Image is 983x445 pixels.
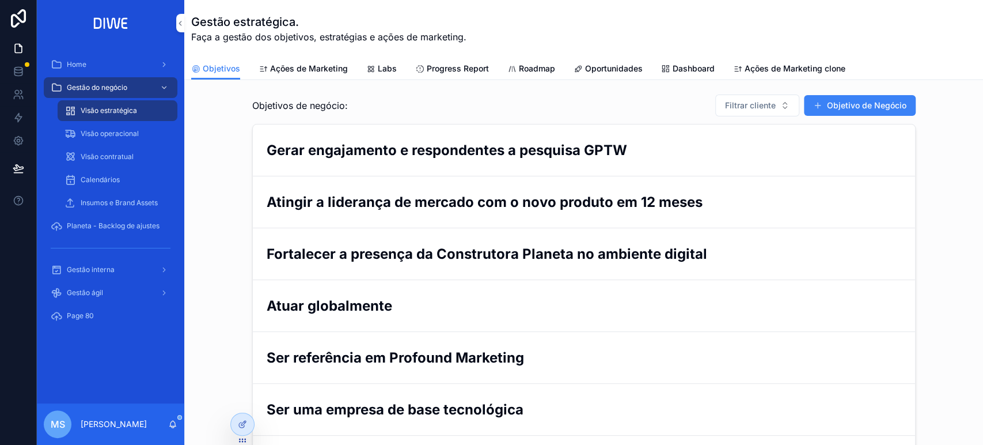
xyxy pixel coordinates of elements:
[81,129,139,138] span: Visão operacional
[58,146,177,167] a: Visão contratual
[366,58,397,81] a: Labs
[804,95,916,116] button: Objetivo de Negócio
[44,216,177,236] a: Planeta - Backlog de ajustes
[267,400,901,419] h2: Ser uma empresa de base tecnológica
[44,54,177,75] a: Home
[203,63,240,74] span: Objetivos
[715,95,799,116] button: Select Button
[427,63,489,74] span: Progress Report
[81,175,120,184] span: Calendários
[725,100,776,111] span: Filtrar cliente
[37,46,184,341] div: scrollable content
[67,288,103,297] span: Gestão ágil
[378,63,397,74] span: Labs
[67,221,160,231] span: Planeta - Backlog de ajustes
[191,30,466,44] span: Faça a gestão dos objetivos, estratégias e ações de marketing.
[67,265,115,274] span: Gestão interna
[519,63,555,74] span: Roadmap
[81,106,137,115] span: Visão estratégica
[67,60,86,69] span: Home
[81,418,147,430] p: [PERSON_NAME]
[81,152,134,161] span: Visão contratual
[267,348,901,367] h2: Ser referência em Profound Marketing
[733,58,845,81] a: Ações de Marketing clone
[252,99,348,112] span: Objetivos de negócio:
[44,282,177,303] a: Gestão ágil
[58,123,177,144] a: Visão operacional
[259,58,348,81] a: Ações de Marketing
[67,311,94,320] span: Page 80
[51,417,65,431] span: MS
[58,193,177,213] a: Insumos e Brand Assets
[574,58,643,81] a: Oportunidades
[267,193,901,212] h2: Atingir a liderança de mercado com o novo produto em 12 meses
[415,58,489,81] a: Progress Report
[44,259,177,280] a: Gestão interna
[44,77,177,98] a: Gestão do negócio
[267,141,901,160] h2: Gerar engajamento e respondentes a pesquisa GPTW
[191,58,240,80] a: Objetivos
[58,100,177,121] a: Visão estratégica
[191,14,466,30] h1: Gestão estratégica.
[585,63,643,74] span: Oportunidades
[270,63,348,74] span: Ações de Marketing
[661,58,715,81] a: Dashboard
[44,306,177,326] a: Page 80
[267,296,901,315] h2: Atuar globalmente
[507,58,555,81] a: Roadmap
[67,83,127,92] span: Gestão do negócio
[673,63,715,74] span: Dashboard
[745,63,845,74] span: Ações de Marketing clone
[267,244,901,263] h2: Fortalecer a presença da Construtora Planeta no ambiente digital
[58,169,177,190] a: Calendários
[90,14,132,32] img: App logo
[81,198,158,208] span: Insumos e Brand Assets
